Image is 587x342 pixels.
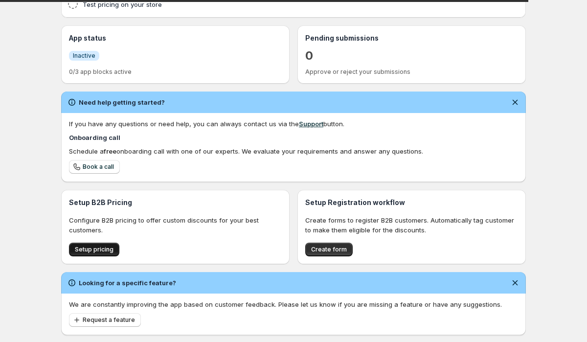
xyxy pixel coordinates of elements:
span: Inactive [73,52,95,60]
p: We are constantly improving the app based on customer feedback. Please let us know if you are mis... [69,299,518,309]
p: 0/3 app blocks active [69,68,282,76]
span: Create form [311,246,347,253]
button: Create form [305,243,353,256]
h3: App status [69,33,282,43]
h2: Looking for a specific feature? [79,278,176,288]
span: Request a feature [83,316,135,324]
a: Book a call [69,160,120,174]
span: Book a call [83,163,114,171]
h4: Onboarding call [69,133,518,142]
a: InfoInactive [69,50,99,61]
a: Support [299,120,323,128]
h3: Setup Registration workflow [305,198,518,207]
button: Request a feature [69,313,141,327]
button: Dismiss notification [508,95,522,109]
button: Dismiss notification [508,276,522,290]
button: Setup pricing [69,243,119,256]
div: If you have any questions or need help, you can always contact us via the button. [69,119,518,129]
p: Configure B2B pricing to offer custom discounts for your best customers. [69,215,282,235]
h3: Pending submissions [305,33,518,43]
p: Create forms to register B2B customers. Automatically tag customer to make them eligible for the ... [305,215,518,235]
h2: Need help getting started? [79,97,165,107]
p: Approve or reject your submissions [305,68,518,76]
span: Setup pricing [75,246,113,253]
a: 0 [305,48,313,64]
div: Schedule a onboarding call with one of our experts. We evaluate your requirements and answer any ... [69,146,518,156]
h3: Setup B2B Pricing [69,198,282,207]
b: free [104,147,116,155]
